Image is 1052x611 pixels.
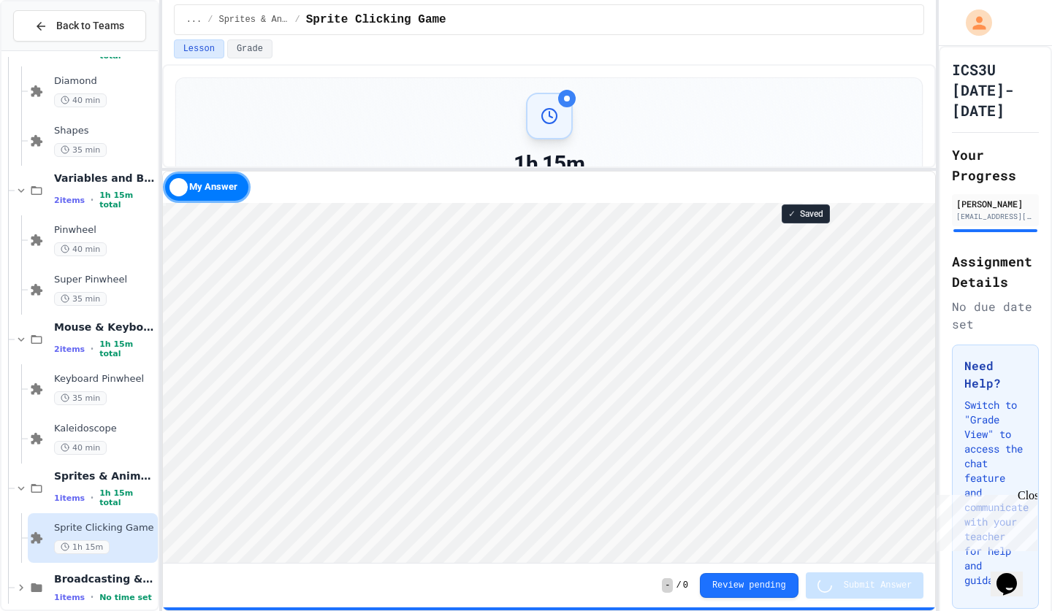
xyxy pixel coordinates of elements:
span: Submit Answer [844,580,912,591]
button: Lesson [174,39,224,58]
span: 1h 15m total [99,339,155,358]
span: / [207,14,213,26]
span: 35 min [54,143,107,157]
span: 40 min [54,242,107,256]
span: Pinwheel [54,224,155,237]
div: My Account [950,6,996,39]
span: - [662,578,673,593]
button: Grade [227,39,272,58]
p: Switch to "Grade View" to access the chat feature and communicate with your teacher for help and ... [964,398,1026,588]
span: 1h 15m [54,540,110,554]
span: Mouse & Keyboard [54,320,155,334]
button: Review pending [700,573,798,598]
span: 1h 15m total [99,191,155,210]
div: [EMAIL_ADDRESS][DOMAIN_NAME] [956,211,1034,222]
div: No due date set [952,298,1039,333]
div: 1h 15m [493,151,604,177]
span: Broadcasting & Cloning [54,572,155,585]
span: 1 items [54,493,85,503]
span: / [676,580,681,591]
span: 0 [683,580,688,591]
span: 40 min [54,441,107,455]
span: / [294,14,300,26]
span: 35 min [54,391,107,405]
span: Diamond [54,75,155,88]
span: Saved [800,208,823,220]
span: Keyboard Pinwheel [54,373,155,385]
div: [PERSON_NAME] [956,197,1034,210]
span: 2 items [54,196,85,205]
span: Sprite Clicking Game [54,522,155,534]
span: 1 items [54,593,85,602]
span: Sprites & Animation [54,469,155,483]
span: Variables and Blocks [54,172,155,185]
h2: Assignment Details [952,251,1039,292]
span: ✓ [788,208,796,220]
iframe: chat widget [931,489,1037,551]
h2: Your Progress [952,145,1039,185]
h3: Need Help? [964,357,1026,392]
span: ... [186,14,202,26]
span: Sprites & Animation [218,14,289,26]
span: Kaleidoscope [54,423,155,435]
span: No time set [99,593,152,602]
span: • [91,343,94,355]
span: Super Pinwheel [54,274,155,286]
iframe: Snap! Programming Environment [163,203,936,563]
div: Chat with us now!Close [6,6,101,93]
iframe: chat widget [991,553,1037,596]
span: 2 items [54,345,85,354]
span: Shapes [54,125,155,137]
span: • [91,591,94,603]
span: 35 min [54,292,107,306]
span: • [91,194,94,206]
span: 1h 15m total [99,488,155,507]
span: Sprite Clicking Game [306,11,446,28]
span: Back to Teams [56,18,124,34]
h1: ICS3U [DATE]-[DATE] [952,59,1039,120]
span: 40 min [54,93,107,107]
span: • [91,492,94,504]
